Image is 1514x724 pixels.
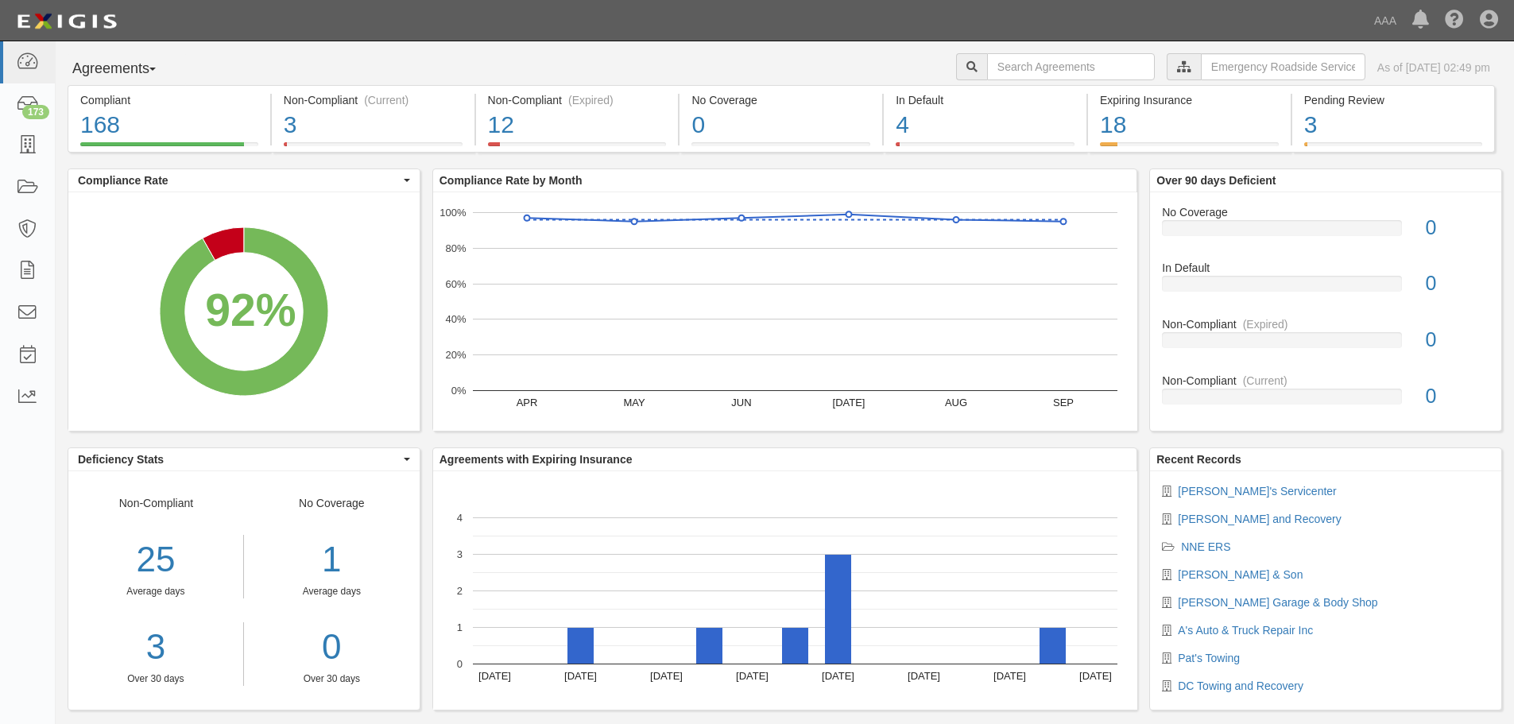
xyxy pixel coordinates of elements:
[650,670,683,682] text: [DATE]
[832,397,865,408] text: [DATE]
[78,451,400,467] span: Deficiency Stats
[433,192,1137,431] svg: A chart.
[1243,316,1288,332] div: (Expired)
[22,105,49,119] div: 173
[568,92,614,108] div: (Expired)
[1162,204,1489,261] a: No Coverage0
[623,397,645,408] text: MAY
[822,670,854,682] text: [DATE]
[244,495,420,686] div: No Coverage
[457,621,463,633] text: 1
[987,53,1155,80] input: Search Agreements
[1304,108,1482,142] div: 3
[1366,5,1404,37] a: AAA
[1178,568,1303,581] a: [PERSON_NAME] & Son
[1150,373,1501,389] div: Non-Compliant
[680,142,882,155] a: No Coverage0
[1162,373,1489,417] a: Non-Compliant(Current)0
[564,670,597,682] text: [DATE]
[896,92,1075,108] div: In Default
[1156,453,1241,466] b: Recent Records
[1162,316,1489,373] a: Non-Compliant(Expired)0
[1053,397,1074,408] text: SEP
[1150,260,1501,276] div: In Default
[68,448,420,470] button: Deficiency Stats
[80,92,258,108] div: Compliant
[68,169,420,192] button: Compliance Rate
[1414,269,1501,298] div: 0
[1100,108,1279,142] div: 18
[445,242,466,254] text: 80%
[1445,11,1464,30] i: Help Center - Complianz
[1100,92,1279,108] div: Expiring Insurance
[439,207,467,219] text: 100%
[478,670,511,682] text: [DATE]
[1178,679,1303,692] a: DC Towing and Recovery
[445,349,466,361] text: 20%
[908,670,940,682] text: [DATE]
[68,672,243,686] div: Over 30 days
[68,622,243,672] a: 3
[80,108,258,142] div: 168
[272,142,474,155] a: Non-Compliant(Current)3
[731,397,751,408] text: JUN
[1414,326,1501,354] div: 0
[68,142,270,155] a: Compliant168
[256,622,408,672] a: 0
[1414,382,1501,411] div: 0
[1162,260,1489,316] a: In Default0
[284,108,463,142] div: 3
[445,313,466,325] text: 40%
[256,585,408,598] div: Average days
[68,53,187,85] button: Agreements
[433,471,1137,710] svg: A chart.
[516,397,537,408] text: APR
[68,495,244,686] div: Non-Compliant
[896,108,1075,142] div: 4
[1178,485,1337,498] a: [PERSON_NAME]'s Servicenter
[457,585,463,597] text: 2
[256,535,408,585] div: 1
[1178,652,1240,664] a: Pat's Towing
[284,92,463,108] div: Non-Compliant (Current)
[1304,92,1482,108] div: Pending Review
[1150,204,1501,220] div: No Coverage
[1178,513,1341,525] a: [PERSON_NAME] and Recovery
[736,670,769,682] text: [DATE]
[205,278,296,343] div: 92%
[457,658,463,670] text: 0
[256,672,408,686] div: Over 30 days
[488,108,667,142] div: 12
[68,535,243,585] div: 25
[1079,670,1112,682] text: [DATE]
[1201,53,1365,80] input: Emergency Roadside Service (ERS)
[1178,624,1313,637] a: A's Auto & Truck Repair Inc
[445,277,466,289] text: 60%
[945,397,967,408] text: AUG
[68,192,420,431] svg: A chart.
[1181,540,1230,553] a: NNE ERS
[1150,316,1501,332] div: Non-Compliant
[12,7,122,36] img: logo-5460c22ac91f19d4615b14bd174203de0afe785f0fc80cf4dbbc73dc1793850b.png
[78,172,400,188] span: Compliance Rate
[1156,174,1276,187] b: Over 90 days Deficient
[691,92,870,108] div: No Coverage
[1243,373,1287,389] div: (Current)
[1292,142,1495,155] a: Pending Review3
[1178,596,1377,609] a: [PERSON_NAME] Garage & Body Shop
[439,174,583,187] b: Compliance Rate by Month
[68,585,243,598] div: Average days
[451,385,466,397] text: 0%
[691,108,870,142] div: 0
[1377,60,1490,75] div: As of [DATE] 02:49 pm
[476,142,679,155] a: Non-Compliant(Expired)12
[457,548,463,560] text: 3
[1414,214,1501,242] div: 0
[884,142,1086,155] a: In Default4
[993,670,1026,682] text: [DATE]
[1088,142,1291,155] a: Expiring Insurance18
[457,512,463,524] text: 4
